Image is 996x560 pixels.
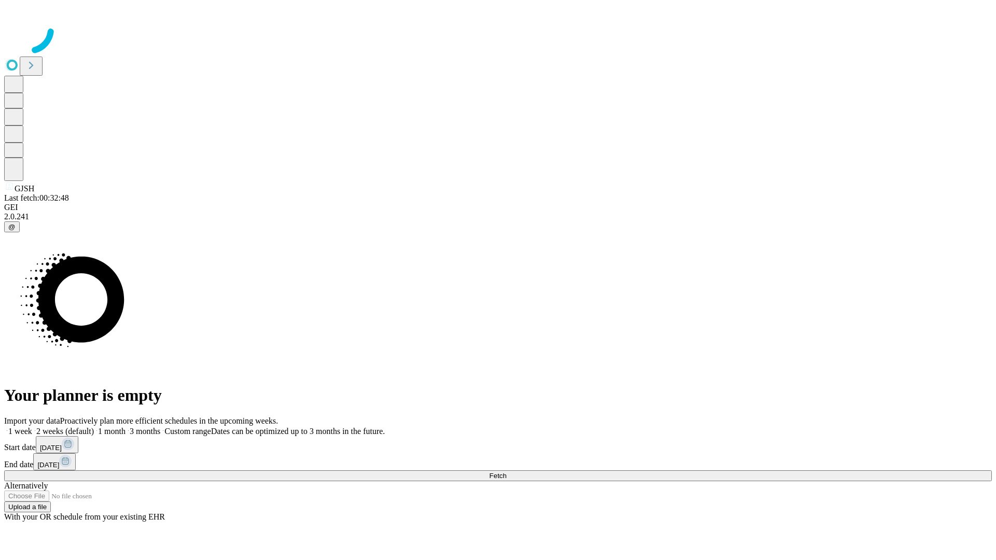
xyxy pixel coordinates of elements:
[211,427,385,436] span: Dates can be optimized up to 3 months in the future.
[36,427,94,436] span: 2 weeks (default)
[8,427,32,436] span: 1 week
[4,501,51,512] button: Upload a file
[4,436,992,453] div: Start date
[130,427,160,436] span: 3 months
[4,212,992,221] div: 2.0.241
[4,386,992,405] h1: Your planner is empty
[4,193,69,202] span: Last fetch: 00:32:48
[37,461,59,469] span: [DATE]
[4,481,48,490] span: Alternatively
[4,453,992,470] div: End date
[4,470,992,481] button: Fetch
[98,427,126,436] span: 1 month
[4,416,60,425] span: Import your data
[36,436,78,453] button: [DATE]
[4,512,165,521] span: With your OR schedule from your existing EHR
[489,472,506,480] span: Fetch
[4,203,992,212] div: GEI
[33,453,76,470] button: [DATE]
[15,184,34,193] span: GJSH
[164,427,211,436] span: Custom range
[40,444,62,452] span: [DATE]
[8,223,16,231] span: @
[60,416,278,425] span: Proactively plan more efficient schedules in the upcoming weeks.
[4,221,20,232] button: @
